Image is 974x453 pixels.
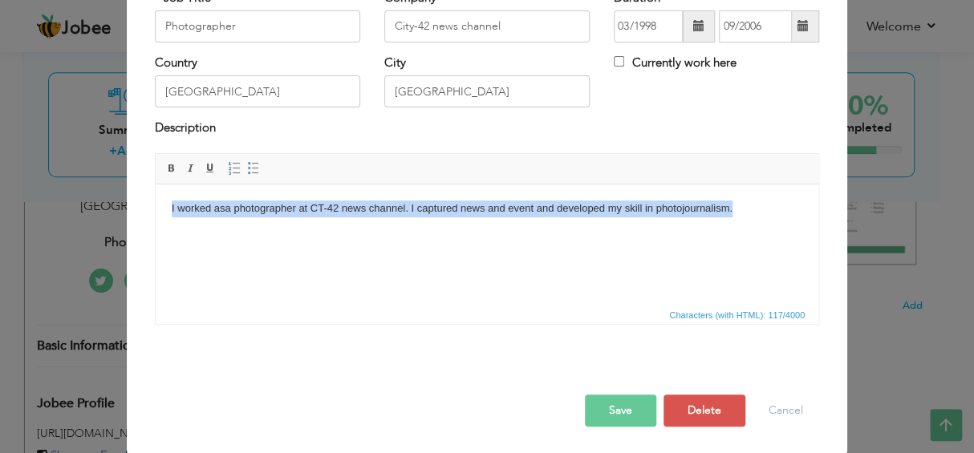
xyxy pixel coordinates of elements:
input: From [614,10,683,42]
label: Currently work here [614,55,737,71]
div: Statistics [666,308,810,322]
a: Underline [201,160,219,177]
a: Bold [163,160,181,177]
iframe: Rich Text Editor, workEditor [156,184,818,305]
button: Save [585,394,656,427]
button: Cancel [753,394,819,427]
button: Delete [664,394,745,427]
span: Characters (with HTML): 117/4000 [666,308,808,322]
label: City [384,55,406,71]
a: Insert/Remove Bulleted List [245,160,262,177]
input: Currently work here [614,56,624,67]
label: Description [155,119,216,136]
a: Italic [182,160,200,177]
a: Insert/Remove Numbered List [225,160,243,177]
label: Country [155,55,197,71]
input: Present [719,10,792,42]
